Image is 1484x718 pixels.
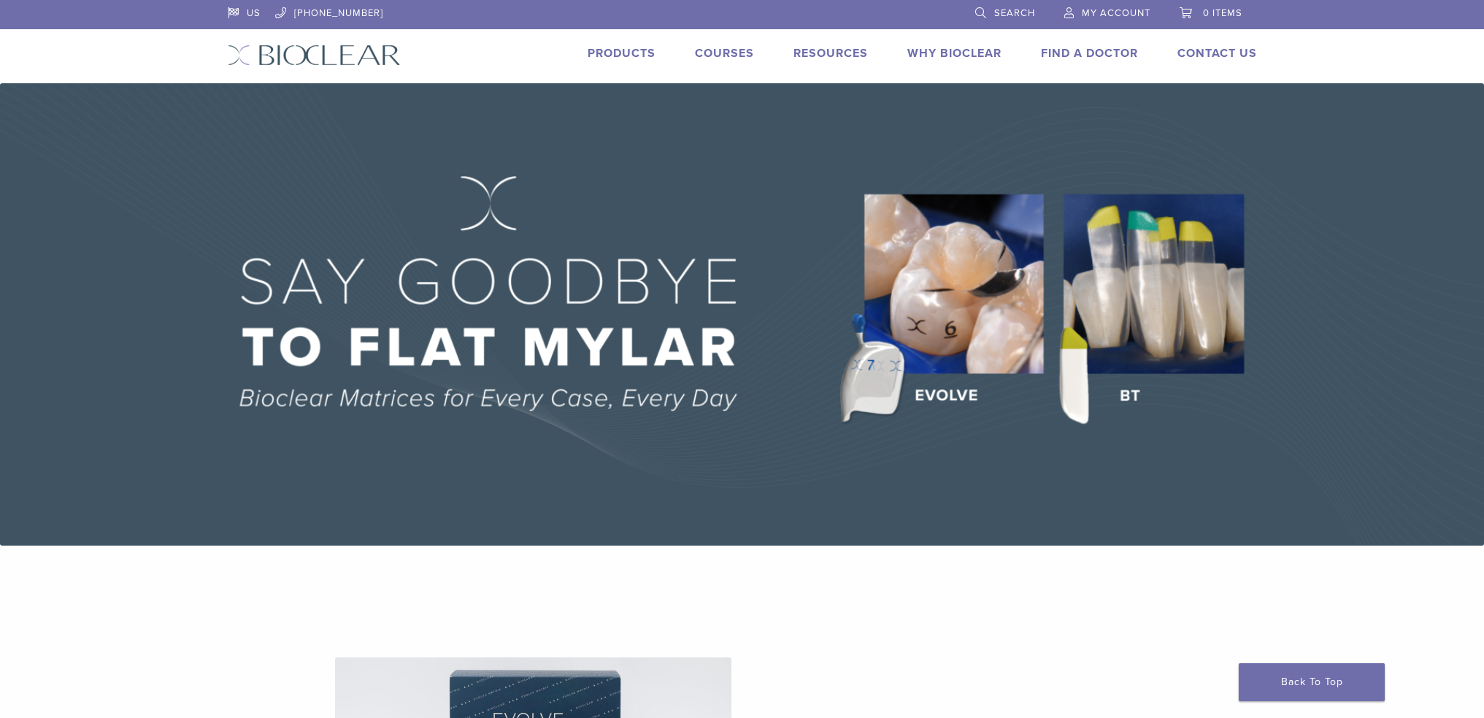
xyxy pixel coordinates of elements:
[228,45,401,66] img: Bioclear
[1041,46,1138,61] a: Find A Doctor
[695,46,754,61] a: Courses
[1239,663,1385,701] a: Back To Top
[907,46,1001,61] a: Why Bioclear
[1177,46,1257,61] a: Contact Us
[1082,7,1150,19] span: My Account
[793,46,868,61] a: Resources
[588,46,656,61] a: Products
[994,7,1035,19] span: Search
[1203,7,1242,19] span: 0 items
